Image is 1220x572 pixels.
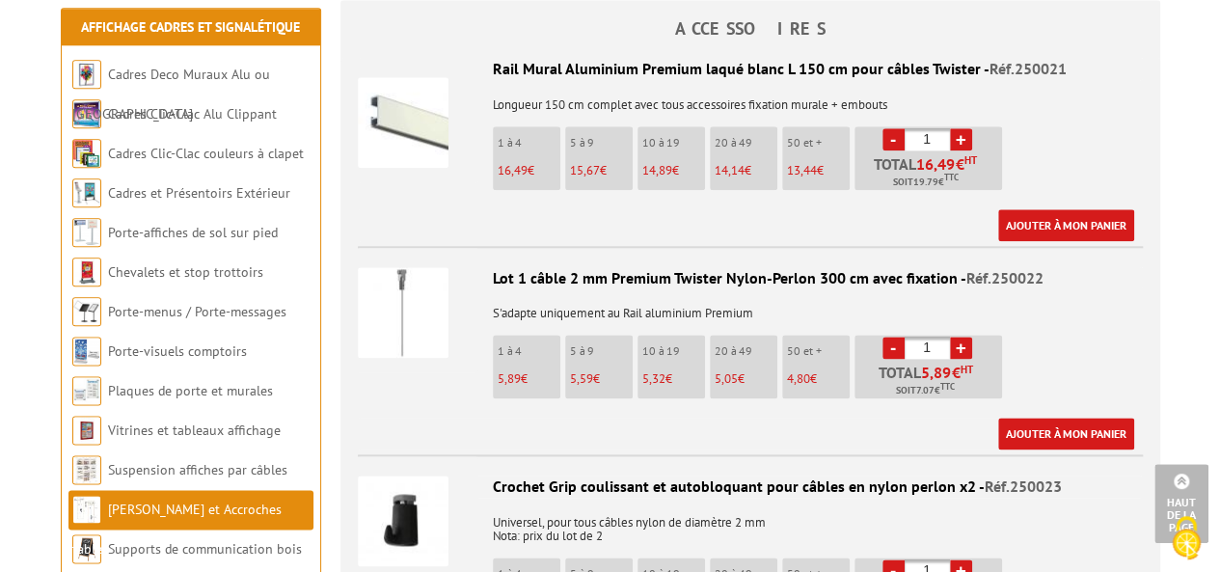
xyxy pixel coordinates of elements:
[893,175,959,190] span: Soit €
[358,503,1143,543] p: Universel, pour tous câbles nylon de diamètre 2 mm Nota: prix du lot de 2
[358,77,448,168] img: Rail Mural Aluminium Premium laqué blanc L 150 cm pour câbles Twister
[966,268,1044,287] span: Réf.250022
[108,382,273,399] a: Plaques de porte et murales
[859,156,1002,190] p: Total
[715,344,777,358] p: 20 à 49
[570,372,633,386] p: €
[570,136,633,150] p: 5 à 9
[921,365,952,380] span: 5,89
[570,162,600,178] span: 15,67
[108,422,281,439] a: Vitrines et tableaux affichage
[961,363,973,376] sup: HT
[642,162,672,178] span: 14,89
[882,337,905,359] a: -
[642,370,665,387] span: 5,32
[108,263,263,281] a: Chevalets et stop trottoirs
[72,178,101,207] img: Cadres et Présentoirs Extérieur
[108,184,290,202] a: Cadres et Présentoirs Extérieur
[72,218,101,247] img: Porte-affiches de sol sur pied
[72,416,101,445] img: Vitrines et tableaux affichage
[340,19,1160,39] h4: ACCESSOIRES
[570,370,593,387] span: 5,59
[72,66,270,123] a: Cadres Deco Muraux Alu ou [GEOGRAPHIC_DATA]
[715,164,777,177] p: €
[950,337,972,359] a: +
[498,136,560,150] p: 1 à 4
[916,156,956,172] span: 16,49
[358,58,1143,80] div: Rail Mural Aluminium Premium laqué blanc L 150 cm pour câbles Twister -
[916,383,935,398] span: 7.07
[715,370,738,387] span: 5,05
[715,162,745,178] span: 14,14
[642,164,705,177] p: €
[985,477,1062,496] span: Réf.250023
[787,370,810,387] span: 4,80
[940,381,955,392] sup: TTC
[1152,506,1220,572] button: Cookies (fenêtre modale)
[1162,514,1210,562] img: Cookies (fenêtre modale)
[72,60,101,89] img: Cadres Deco Muraux Alu ou Bois
[896,383,955,398] span: Soit €
[72,376,101,405] img: Plaques de porte et murales
[108,303,286,320] a: Porte-menus / Porte-messages
[108,145,304,162] a: Cadres Clic-Clac couleurs à clapet
[642,344,705,358] p: 10 à 19
[916,156,977,172] span: €
[787,162,817,178] span: 13,44
[998,418,1134,449] a: Ajouter à mon panier
[358,267,1143,289] div: Lot 1 câble 2 mm Premium Twister Nylon-Perlon 300 cm avec fixation -
[990,59,1067,78] span: Réf.250021
[1154,464,1208,543] a: Haut de la page
[108,224,278,241] a: Porte-affiches de sol sur pied
[498,162,528,178] span: 16,49
[715,136,777,150] p: 20 à 49
[787,136,850,150] p: 50 et +
[358,476,1143,498] div: Crochet Grip coulissant et autobloquant pour câbles en nylon perlon x2 -
[944,172,959,182] sup: TTC
[642,372,705,386] p: €
[787,164,850,177] p: €
[882,128,905,150] a: -
[498,344,560,358] p: 1 à 4
[72,139,101,168] img: Cadres Clic-Clac couleurs à clapet
[108,342,247,360] a: Porte-visuels comptoirs
[498,164,560,177] p: €
[921,365,973,380] span: €
[72,337,101,366] img: Porte-visuels comptoirs
[715,372,777,386] p: €
[787,344,850,358] p: 50 et +
[570,164,633,177] p: €
[950,128,972,150] a: +
[108,105,277,123] a: Cadres Clic-Clac Alu Clippant
[72,297,101,326] img: Porte-menus / Porte-messages
[498,372,560,386] p: €
[998,209,1134,241] a: Ajouter à mon panier
[358,267,448,358] img: Lot 1 câble 2 mm Premium Twister Nylon-Perlon 300 cm avec fixation
[498,370,521,387] span: 5,89
[570,344,633,358] p: 5 à 9
[642,136,705,150] p: 10 à 19
[859,365,1002,398] p: Total
[72,258,101,286] img: Chevalets et stop trottoirs
[358,85,1143,112] p: Longueur 150 cm complet avec tous accessoires fixation murale + embouts
[787,372,850,386] p: €
[913,175,938,190] span: 19.79
[81,18,300,36] a: Affichage Cadres et Signalétique
[964,153,977,167] sup: HT
[358,293,1143,320] p: S'adapte uniquement au Rail aluminium Premium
